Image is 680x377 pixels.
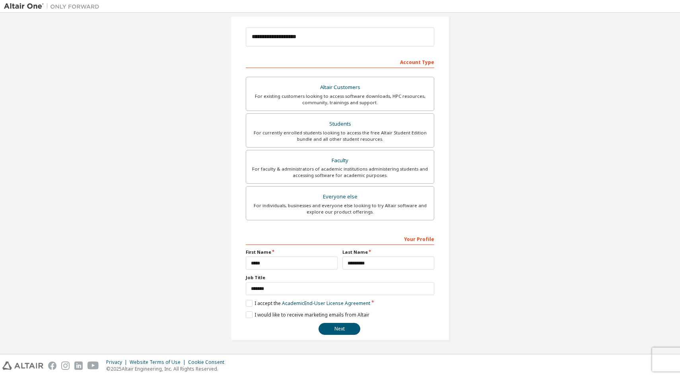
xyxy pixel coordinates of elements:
[87,361,99,370] img: youtube.svg
[2,361,43,370] img: altair_logo.svg
[246,274,434,281] label: Job Title
[188,359,229,365] div: Cookie Consent
[130,359,188,365] div: Website Terms of Use
[282,300,370,307] a: Academic End-User License Agreement
[246,249,338,255] label: First Name
[251,191,429,202] div: Everyone else
[342,249,434,255] label: Last Name
[251,166,429,179] div: For faculty & administrators of academic institutions administering students and accessing softwa...
[61,361,70,370] img: instagram.svg
[48,361,56,370] img: facebook.svg
[4,2,103,10] img: Altair One
[251,93,429,106] div: For existing customers looking to access software downloads, HPC resources, community, trainings ...
[251,82,429,93] div: Altair Customers
[246,311,369,318] label: I would like to receive marketing emails from Altair
[251,119,429,130] div: Students
[246,232,434,245] div: Your Profile
[251,130,429,142] div: For currently enrolled students looking to access the free Altair Student Edition bundle and all ...
[246,300,370,307] label: I accept the
[319,323,360,335] button: Next
[106,359,130,365] div: Privacy
[74,361,83,370] img: linkedin.svg
[246,55,434,68] div: Account Type
[251,202,429,215] div: For individuals, businesses and everyone else looking to try Altair software and explore our prod...
[251,155,429,166] div: Faculty
[106,365,229,372] p: © 2025 Altair Engineering, Inc. All Rights Reserved.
